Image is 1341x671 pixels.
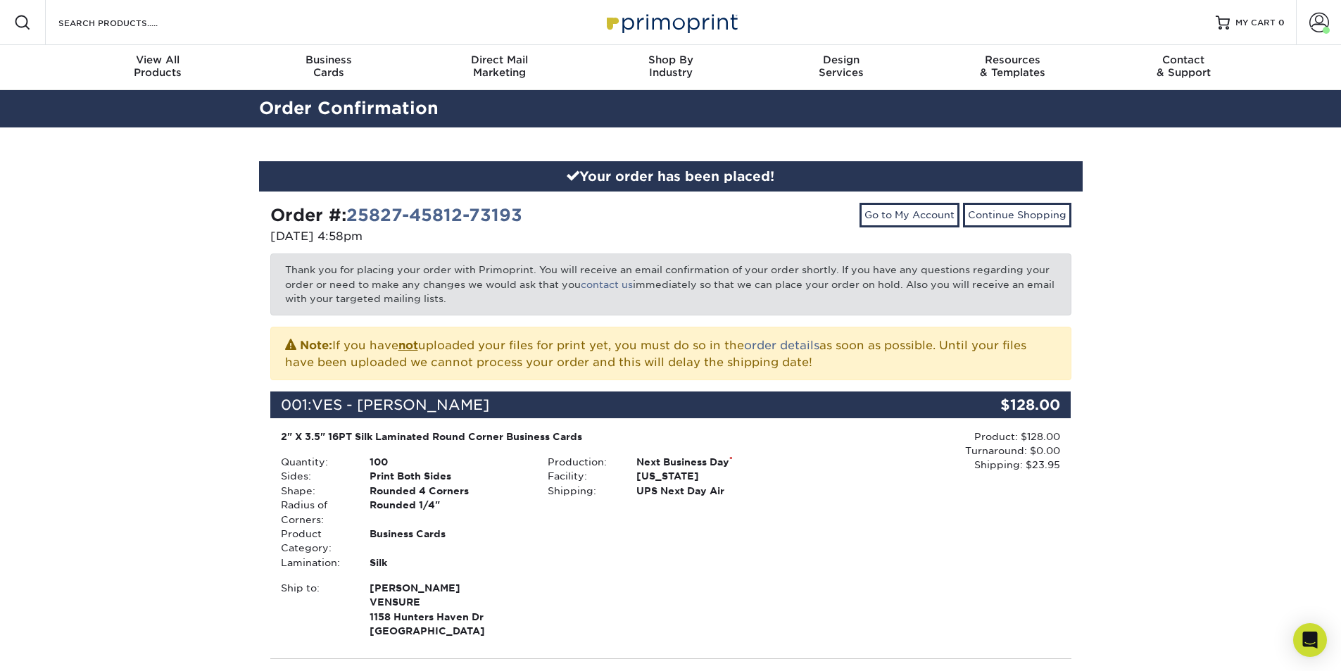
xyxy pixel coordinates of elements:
[756,54,927,79] div: Services
[359,498,537,527] div: Rounded 1/4"
[626,455,804,469] div: Next Business Day
[270,527,359,556] div: Product Category:
[414,45,585,90] a: Direct MailMarketing
[243,45,414,90] a: BusinessCards
[359,527,537,556] div: Business Cards
[270,556,359,570] div: Lamination:
[285,336,1057,371] p: If you have uploaded your files for print yet, you must do so in the as soon as possible. Until y...
[1098,45,1269,90] a: Contact& Support
[1293,623,1327,657] div: Open Intercom Messenger
[804,429,1060,472] div: Product: $128.00 Turnaround: $0.00 Shipping: $23.95
[860,203,959,227] a: Go to My Account
[73,54,244,66] span: View All
[927,54,1098,66] span: Resources
[927,45,1098,90] a: Resources& Templates
[57,14,194,31] input: SEARCH PRODUCTS.....
[626,484,804,498] div: UPS Next Day Air
[243,54,414,79] div: Cards
[585,54,756,66] span: Shop By
[312,396,489,413] span: VES - [PERSON_NAME]
[370,595,527,609] span: VENSURE
[248,96,1093,122] h2: Order Confirmation
[414,54,585,66] span: Direct Mail
[744,339,819,352] a: order details
[626,469,804,483] div: [US_STATE]
[346,205,522,225] a: 25827-45812-73193
[581,279,633,290] a: contact us
[73,54,244,79] div: Products
[600,7,741,37] img: Primoprint
[370,581,527,595] span: [PERSON_NAME]
[270,391,938,418] div: 001:
[270,205,522,225] strong: Order #:
[963,203,1071,227] a: Continue Shopping
[927,54,1098,79] div: & Templates
[537,469,626,483] div: Facility:
[585,54,756,79] div: Industry
[243,54,414,66] span: Business
[270,228,660,245] p: [DATE] 4:58pm
[1098,54,1269,66] span: Contact
[281,429,794,444] div: 2" X 3.5" 16PT Silk Laminated Round Corner Business Cards
[359,556,537,570] div: Silk
[359,469,537,483] div: Print Both Sides
[1278,18,1285,27] span: 0
[270,581,359,639] div: Ship to:
[370,610,527,624] span: 1158 Hunters Haven Dr
[270,469,359,483] div: Sides:
[259,161,1083,192] div: Your order has been placed!
[359,484,537,498] div: Rounded 4 Corners
[370,581,527,636] strong: [GEOGRAPHIC_DATA]
[938,391,1071,418] div: $128.00
[1235,17,1276,29] span: MY CART
[1225,633,1341,671] iframe: Google Customer Reviews
[73,45,244,90] a: View AllProducts
[756,54,927,66] span: Design
[270,484,359,498] div: Shape:
[585,45,756,90] a: Shop ByIndustry
[359,455,537,469] div: 100
[414,54,585,79] div: Marketing
[270,455,359,469] div: Quantity:
[1098,54,1269,79] div: & Support
[537,484,626,498] div: Shipping:
[300,339,332,352] strong: Note:
[537,455,626,469] div: Production:
[398,339,418,352] b: not
[756,45,927,90] a: DesignServices
[270,498,359,527] div: Radius of Corners:
[270,253,1071,315] p: Thank you for placing your order with Primoprint. You will receive an email confirmation of your ...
